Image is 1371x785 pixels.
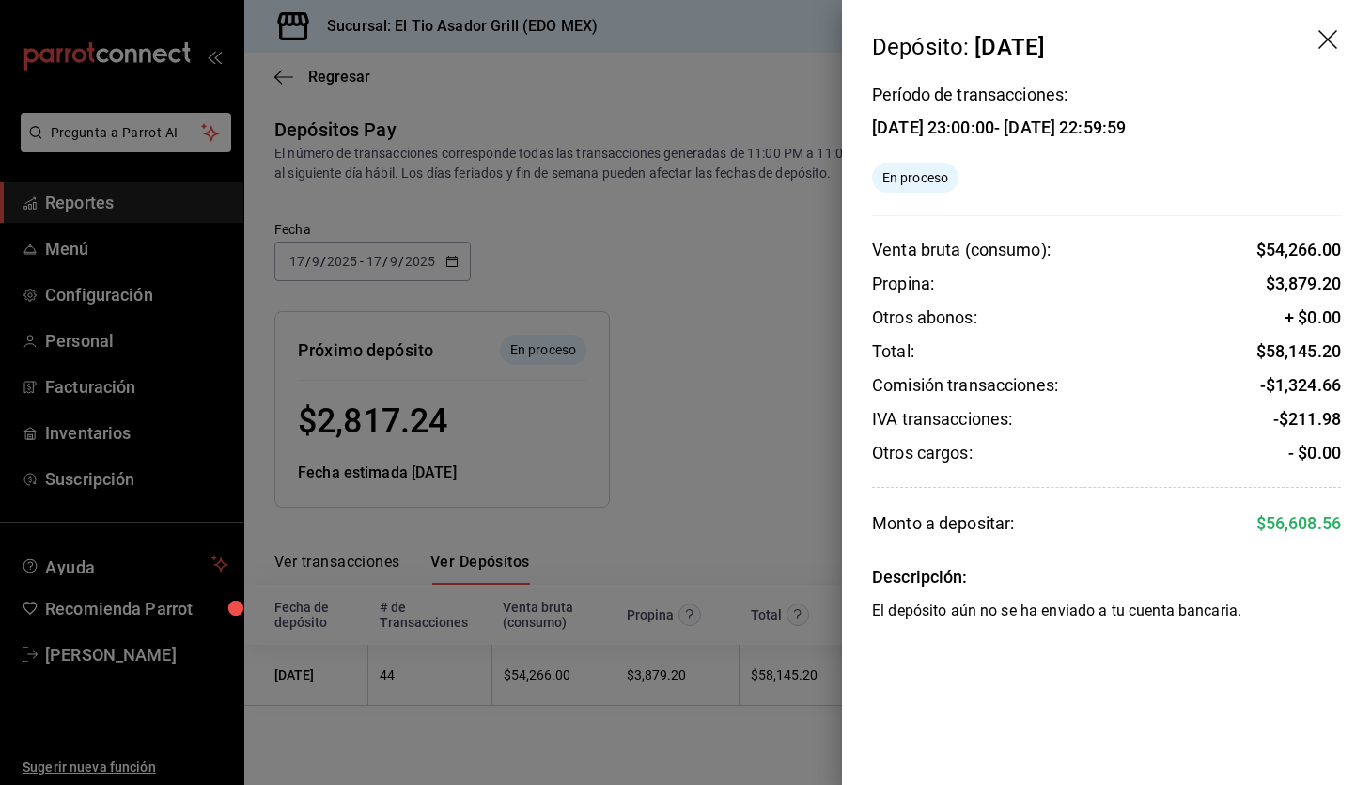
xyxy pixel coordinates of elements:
div: [DATE] 23:00:00 - [DATE] 22:59:59 [872,118,1126,137]
div: Descripción: [872,566,1341,589]
div: Total: [872,340,914,363]
span: $ 54,266.00 [1256,240,1341,259]
div: - $0.00 [1288,442,1341,464]
span: En proceso [875,168,956,188]
div: Venta bruta (consumo): [872,239,1051,261]
div: [DATE] [974,34,1045,60]
span: $ 56,608.56 [1256,513,1341,533]
div: Otros abonos: [872,306,977,329]
div: Propina: [872,273,934,295]
div: Monto a depositar: [872,510,1014,536]
div: Período de transacciones: [872,86,1126,103]
span: - $ 211.98 [1273,409,1341,429]
div: Depósito: [872,30,1045,64]
div: Otros cargos: [872,442,973,464]
span: - $ 1,324.66 [1260,375,1341,395]
button: drag [1318,30,1341,53]
span: $ 3,879.20 [1266,274,1341,293]
div: + $0.00 [1285,306,1341,329]
div: IVA transacciones: [872,408,1012,431]
div: El depósito aún no se ha enviado a tu cuenta bancaria. [872,600,1341,622]
span: $ 58,145.20 [1256,341,1341,361]
div: El depósito aún no se ha enviado a tu cuenta bancaria. [872,163,958,193]
div: Comisión transacciones: [872,374,1058,397]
